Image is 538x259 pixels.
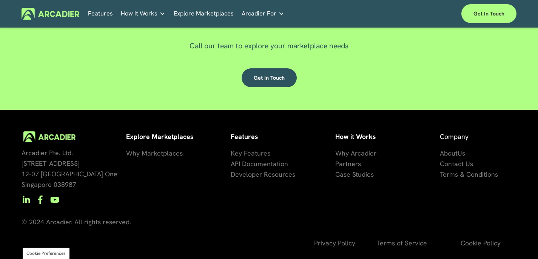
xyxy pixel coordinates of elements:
[314,239,355,247] span: Privacy Policy
[377,239,427,247] span: Terms of Service
[242,8,276,19] span: Arcadier For
[22,8,79,20] img: Arcadier
[339,159,361,169] a: artners
[231,159,288,169] a: API Documentation
[23,248,69,259] section: Manage previously selected cookie options
[335,132,376,141] strong: How it Works
[22,148,117,189] span: Arcadier Pte. Ltd. [STREET_ADDRESS] 12-07 [GEOGRAPHIC_DATA] One Singapore 038987
[335,149,376,157] span: Why Arcadier
[231,169,295,180] a: Developer Resources
[121,8,157,19] span: How It Works
[231,149,270,157] span: Key Features
[440,159,473,169] a: Contact Us
[339,159,361,168] span: artners
[121,8,165,20] a: folder dropdown
[461,4,516,23] a: Get in touch
[440,132,469,141] span: Company
[126,148,183,159] a: Why Marketplaces
[314,238,355,248] a: Privacy Policy
[335,159,339,168] span: P
[335,169,344,180] a: Ca
[335,159,339,169] a: P
[174,8,234,20] a: Explore Marketplaces
[22,195,31,204] a: LinkedIn
[88,8,113,20] a: Features
[461,239,501,247] span: Cookie Policy
[335,170,344,179] span: Ca
[231,148,270,159] a: Key Features
[36,195,45,204] a: Facebook
[128,41,410,51] p: Call our team to explore your marketplace needs
[440,169,498,180] a: Terms & Conditions
[461,238,501,248] a: Cookie Policy
[22,217,131,226] span: © 2024 Arcadier. All rights reserved.
[50,195,59,204] a: YouTube
[377,238,427,248] a: Terms of Service
[242,68,297,87] a: Get in touch
[126,132,193,141] strong: Explore Marketplaces
[231,170,295,179] span: Developer Resources
[126,149,183,157] span: Why Marketplaces
[440,159,473,168] span: Contact Us
[440,149,458,157] span: About
[500,223,538,259] iframe: Chat Widget
[440,170,498,179] span: Terms & Conditions
[335,148,376,159] a: Why Arcadier
[26,250,66,256] button: Cookie Preferences
[440,148,458,159] a: About
[344,170,374,179] span: se Studies
[344,169,374,180] a: se Studies
[231,132,258,141] strong: Features
[242,8,284,20] a: folder dropdown
[231,159,288,168] span: API Documentation
[458,149,465,157] span: Us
